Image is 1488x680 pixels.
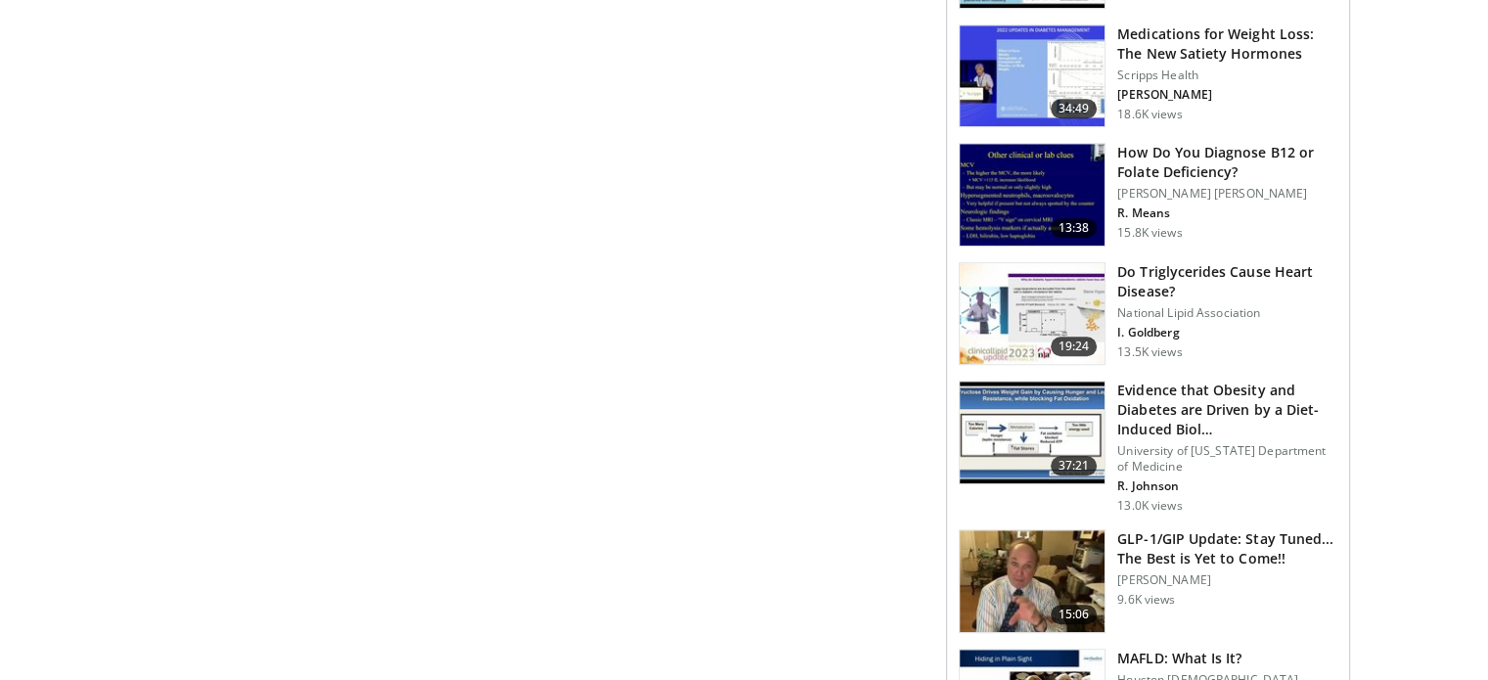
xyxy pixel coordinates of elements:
[1117,592,1175,608] p: 9.6K views
[959,262,1337,366] a: 19:24 Do Triglycerides Cause Heart Disease? National Lipid Association I. Goldberg 13.5K views
[1051,456,1098,476] span: 37:21
[1051,218,1098,238] span: 13:38
[1117,262,1337,301] h3: Do Triglycerides Cause Heart Disease?
[1051,605,1098,624] span: 15:06
[960,144,1105,246] img: 172d2151-0bab-4046-8dbc-7c25e5ef1d9f.150x105_q85_crop-smart_upscale.jpg
[1051,99,1098,118] span: 34:49
[1117,572,1337,588] p: [PERSON_NAME]
[1117,443,1337,475] p: University of [US_STATE] Department of Medicine
[960,530,1105,632] img: 5685c73f-c468-4b34-bc26-a89a3dc2dd16.150x105_q85_crop-smart_upscale.jpg
[1051,337,1098,356] span: 19:24
[960,25,1105,127] img: 07e42906-ef03-456f-8d15-f2a77df6705a.150x105_q85_crop-smart_upscale.jpg
[1117,186,1337,202] p: [PERSON_NAME] [PERSON_NAME]
[1117,143,1337,182] h3: How Do You Diagnose B12 or Folate Deficiency?
[1117,325,1337,340] p: I. Goldberg
[1117,107,1182,122] p: 18.6K views
[1117,381,1337,439] h3: Evidence that Obesity and Diabetes are Driven by a Diet-Induced Biol…
[1117,24,1337,64] h3: Medications for Weight Loss: The New Satiety Hormones
[960,263,1105,365] img: 0bfdbe78-0a99-479c-8700-0132d420b8cd.150x105_q85_crop-smart_upscale.jpg
[959,381,1337,514] a: 37:21 Evidence that Obesity and Diabetes are Driven by a Diet-Induced Biol… University of [US_STA...
[1117,305,1337,321] p: National Lipid Association
[1117,205,1337,221] p: R. Means
[1117,87,1337,103] p: [PERSON_NAME]
[960,382,1105,483] img: 53591b2a-b107-489b-8d45-db59bb710304.150x105_q85_crop-smart_upscale.jpg
[1117,529,1337,568] h3: GLP-1/GIP Update: Stay Tuned... The Best is Yet to Come!!
[1117,649,1298,668] h3: MAFLD: What Is It?
[959,143,1337,247] a: 13:38 How Do You Diagnose B12 or Folate Deficiency? [PERSON_NAME] [PERSON_NAME] R. Means 15.8K views
[959,529,1337,633] a: 15:06 GLP-1/GIP Update: Stay Tuned... The Best is Yet to Come!! [PERSON_NAME] 9.6K views
[1117,344,1182,360] p: 13.5K views
[1117,225,1182,241] p: 15.8K views
[1117,498,1182,514] p: 13.0K views
[959,24,1337,128] a: 34:49 Medications for Weight Loss: The New Satiety Hormones Scripps Health [PERSON_NAME] 18.6K views
[1117,68,1337,83] p: Scripps Health
[1117,478,1337,494] p: R. Johnson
